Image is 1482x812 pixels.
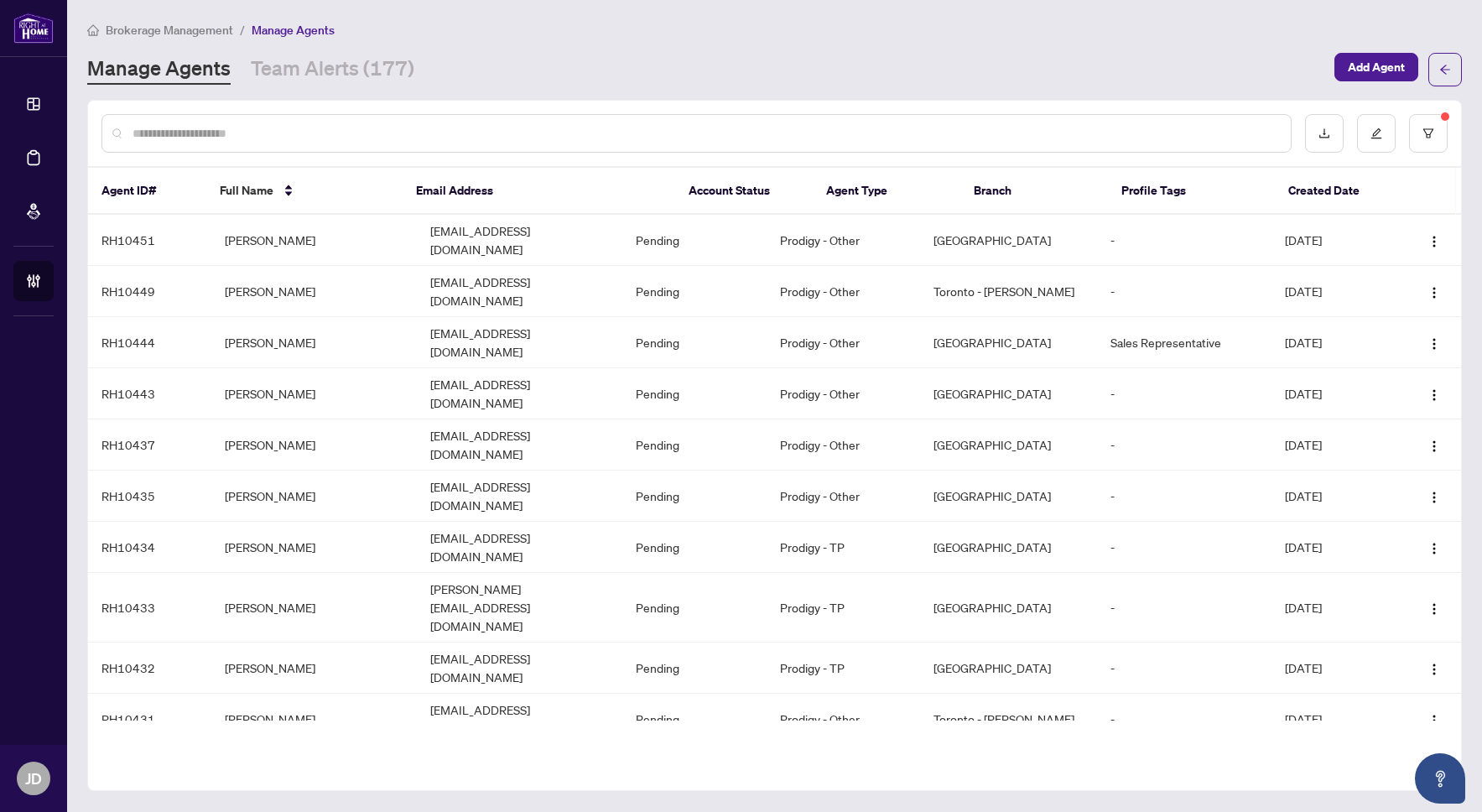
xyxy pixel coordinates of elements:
th: Email Address [403,168,675,215]
td: [EMAIL_ADDRESS][DOMAIN_NAME] [417,317,622,368]
td: [EMAIL_ADDRESS][DOMAIN_NAME] [417,419,622,471]
td: [EMAIL_ADDRESS][DOMAIN_NAME] [417,694,622,745]
button: Logo [1421,594,1448,621]
img: logo [13,13,54,44]
td: Toronto - [PERSON_NAME] [920,694,1097,745]
td: [EMAIL_ADDRESS][DOMAIN_NAME] [417,643,622,694]
button: Logo [1421,705,1448,732]
span: filter [1422,128,1434,139]
td: Prodigy - TP [767,643,921,694]
td: [DATE] [1271,522,1395,573]
li: / [240,20,245,39]
button: Logo [1421,329,1448,356]
th: Created Date [1275,168,1393,215]
img: Logo [1427,602,1441,616]
th: Profile Tags [1108,168,1275,215]
td: Pending [622,215,767,266]
td: [DATE] [1271,215,1395,266]
a: Manage Agents [87,55,231,85]
td: [DATE] [1271,643,1395,694]
td: - [1097,215,1271,266]
img: Logo [1427,286,1441,299]
button: Add Agent [1334,53,1418,81]
td: [EMAIL_ADDRESS][DOMAIN_NAME] [417,471,622,522]
span: edit [1370,128,1382,139]
td: RH10431 [88,694,211,745]
td: Prodigy - Other [767,368,921,419]
td: - [1097,368,1271,419]
span: Full Name [220,181,273,200]
th: Agent ID# [88,168,206,215]
td: [PERSON_NAME] [211,266,417,317]
td: [EMAIL_ADDRESS][DOMAIN_NAME] [417,368,622,419]
td: [PERSON_NAME] [211,317,417,368]
td: [GEOGRAPHIC_DATA] [920,215,1097,266]
td: Pending [622,317,767,368]
td: [GEOGRAPHIC_DATA] [920,368,1097,419]
td: Pending [622,471,767,522]
th: Account Status [675,168,813,215]
button: Logo [1421,431,1448,458]
td: [EMAIL_ADDRESS][DOMAIN_NAME] [417,266,622,317]
td: Pending [622,419,767,471]
td: [PERSON_NAME] [211,419,417,471]
span: home [87,24,99,36]
td: Pending [622,522,767,573]
td: Prodigy - Other [767,471,921,522]
img: Logo [1427,337,1441,351]
td: [PERSON_NAME] [211,215,417,266]
td: RH10449 [88,266,211,317]
td: [GEOGRAPHIC_DATA] [920,522,1097,573]
td: Toronto - [PERSON_NAME] [920,266,1097,317]
img: Logo [1427,714,1441,727]
button: Open asap [1415,753,1465,804]
td: RH10451 [88,215,211,266]
td: [GEOGRAPHIC_DATA] [920,573,1097,643]
span: JD [25,767,42,790]
td: RH10433 [88,573,211,643]
td: [PERSON_NAME] [211,471,417,522]
td: - [1097,419,1271,471]
td: Pending [622,266,767,317]
td: RH10444 [88,317,211,368]
td: Pending [622,573,767,643]
td: [DATE] [1271,368,1395,419]
td: [PERSON_NAME] [211,573,417,643]
td: [GEOGRAPHIC_DATA] [920,643,1097,694]
td: Prodigy - Other [767,215,921,266]
th: Agent Type [813,168,960,215]
button: Logo [1421,534,1448,560]
span: Brokerage Management [106,23,233,38]
td: Prodigy - TP [767,573,921,643]
button: download [1305,114,1344,153]
td: [PERSON_NAME][EMAIL_ADDRESS][DOMAIN_NAME] [417,573,622,643]
td: [GEOGRAPHIC_DATA] [920,317,1097,368]
td: - [1097,643,1271,694]
td: [DATE] [1271,471,1395,522]
td: [DATE] [1271,317,1395,368]
th: Branch [960,168,1108,215]
td: Pending [622,368,767,419]
td: [DATE] [1271,694,1395,745]
img: Logo [1427,235,1441,248]
td: Sales Representative [1097,317,1271,368]
td: [EMAIL_ADDRESS][DOMAIN_NAME] [417,522,622,573]
td: - [1097,266,1271,317]
img: Logo [1427,663,1441,676]
td: RH10443 [88,368,211,419]
td: [EMAIL_ADDRESS][DOMAIN_NAME] [417,215,622,266]
td: - [1097,573,1271,643]
button: Logo [1421,278,1448,304]
td: Prodigy - Other [767,266,921,317]
td: Prodigy - Other [767,317,921,368]
span: arrow-left [1439,64,1451,75]
span: Manage Agents [252,23,335,38]
td: Pending [622,643,767,694]
td: RH10434 [88,522,211,573]
img: Logo [1427,440,1441,453]
td: [DATE] [1271,573,1395,643]
img: Logo [1427,388,1441,402]
td: RH10435 [88,471,211,522]
td: - [1097,471,1271,522]
td: Prodigy - TP [767,522,921,573]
